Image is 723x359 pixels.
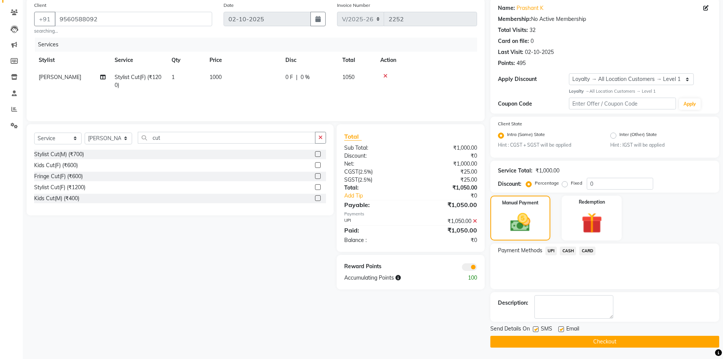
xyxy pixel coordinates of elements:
input: Search by Name/Mobile/Email/Code [55,12,212,26]
div: Paid: [339,226,411,235]
span: 1 [172,74,175,81]
div: 32 [529,26,536,34]
div: All Location Customers → Level 1 [569,88,712,95]
label: Client State [498,120,522,127]
div: UPI [339,217,411,225]
label: Client [34,2,46,9]
div: Service Total: [498,167,532,175]
span: Stylist Cut(F) (₹1200) [115,74,161,89]
th: Price [205,52,281,69]
div: Coupon Code [498,100,569,108]
span: 1000 [209,74,222,81]
a: Add Tip [339,192,422,200]
span: CASH [560,247,576,255]
span: | [296,73,298,81]
div: Payable: [339,200,411,209]
button: +91 [34,12,55,26]
div: ₹1,000.00 [536,167,559,175]
div: 495 [517,59,526,67]
div: ₹1,050.00 [411,217,483,225]
div: Accumulating Points [339,274,446,282]
small: Hint : IGST will be applied [610,142,712,149]
div: Stylist Cut(F) (₹1200) [34,183,85,191]
div: ₹1,050.00 [411,226,483,235]
button: Checkout [490,336,719,348]
th: Service [110,52,167,69]
button: Apply [679,98,701,110]
label: Percentage [535,180,559,187]
div: ₹1,000.00 [411,144,483,152]
div: Services [35,38,483,52]
img: _cash.svg [504,211,537,234]
span: 0 % [301,73,310,81]
span: CGST [344,168,358,175]
div: Stylist Cut(M) (₹700) [34,150,84,158]
label: Intra (Same) State [507,131,545,140]
label: Date [224,2,234,9]
div: ₹25.00 [411,168,483,176]
div: Name: [498,4,515,12]
span: CARD [579,247,595,255]
div: 0 [531,37,534,45]
th: Qty [167,52,205,69]
div: ( ) [339,168,411,176]
label: Manual Payment [502,199,539,206]
div: 02-10-2025 [525,48,554,56]
div: Payments [344,211,477,217]
span: Email [566,325,579,334]
th: Disc [281,52,338,69]
div: ₹1,050.00 [411,184,483,192]
div: ₹1,050.00 [411,200,483,209]
div: Apply Discount [498,75,569,83]
span: 0 F [285,73,293,81]
th: Total [338,52,376,69]
small: Hint : CGST + SGST will be applied [498,142,599,149]
div: ₹0 [411,152,483,160]
span: Total [344,133,362,141]
div: ₹0 [411,236,483,244]
div: No Active Membership [498,15,712,23]
small: searching... [34,28,212,35]
div: Fringe Cut(F) (₹600) [34,172,83,180]
label: Redemption [579,199,605,206]
th: Action [376,52,477,69]
div: ( ) [339,176,411,184]
div: Points: [498,59,515,67]
span: 1050 [342,74,354,81]
div: Card on file: [498,37,529,45]
span: 2.5% [359,177,371,183]
div: ₹25.00 [411,176,483,184]
span: Payment Methods [498,247,542,255]
div: 100 [447,274,483,282]
span: 2.5% [360,169,371,175]
div: Kids Cut(F) (₹600) [34,161,78,169]
a: Prashant K [517,4,543,12]
th: Stylist [34,52,110,69]
input: Search or Scan [138,132,315,144]
span: [PERSON_NAME] [39,74,81,81]
label: Inter (Other) State [619,131,657,140]
div: Balance : [339,236,411,244]
input: Enter Offer / Coupon Code [569,98,676,109]
div: Description: [498,299,528,307]
strong: Loyalty → [569,89,589,94]
label: Invoice Number [337,2,370,9]
img: _gift.svg [575,210,609,236]
span: Send Details On [490,325,530,334]
div: ₹0 [423,192,483,200]
div: Reward Points [339,263,411,271]
div: Last Visit: [498,48,523,56]
div: Membership: [498,15,531,23]
div: Net: [339,160,411,168]
span: SMS [541,325,552,334]
div: Sub Total: [339,144,411,152]
div: ₹1,000.00 [411,160,483,168]
span: SGST [344,176,358,183]
div: Total: [339,184,411,192]
div: Total Visits: [498,26,528,34]
div: Kids Cut(M) (₹400) [34,195,79,202]
div: Discount: [339,152,411,160]
div: Discount: [498,180,521,188]
span: UPI [545,247,557,255]
label: Fixed [571,180,582,187]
